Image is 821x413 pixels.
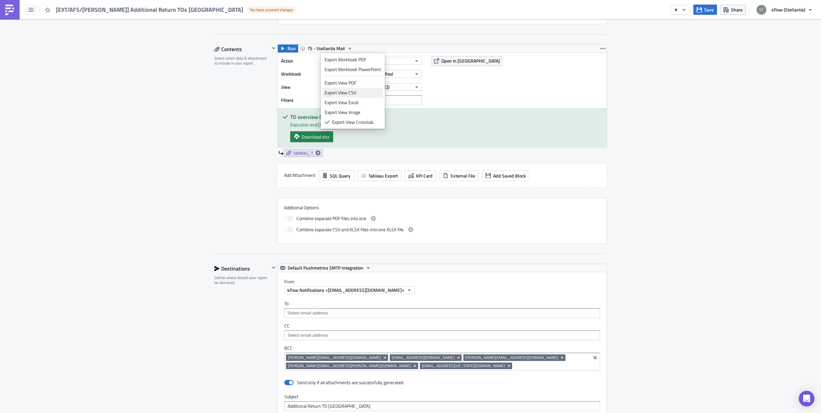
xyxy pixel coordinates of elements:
label: Filters [281,95,320,105]
div: Select which data & attachment to include in your report. [214,56,270,66]
span: SQL Query [330,172,350,179]
button: Open in [GEOGRAPHIC_DATA] [432,56,502,66]
img: Avatar [756,4,767,15]
div: Export Workbook PDF [325,56,381,63]
button: Add Saved Block [482,170,529,181]
button: Remove Tag [382,354,388,361]
span: Run [288,45,296,52]
div: Export View PDF [325,80,381,86]
span: Tableau Export [368,172,398,179]
label: Subject [284,394,600,400]
button: SQL Query [319,170,354,181]
span: [PERSON_NAME][EMAIL_ADDRESS][DOMAIN_NAME] [288,355,381,360]
div: Execution end: [DATE] 10:02:28 [290,121,602,128]
span: TS - Stellantis Mail [308,45,345,52]
body: Rich Text Area. Press ALT-0 for help. [3,3,312,31]
span: KPI Card [416,172,433,179]
span: External File [451,172,475,179]
span: Save [704,6,714,13]
label: Action [281,56,320,66]
span: 4flow (Stellantis) [771,6,805,13]
label: Workbook [281,69,320,79]
button: Default Pushmetrics SMTP Integration [278,264,373,272]
span: [EMAIL_ADDRESS][DOMAIN_NAME] [392,355,455,360]
label: From [284,279,607,285]
span: Add Saved Block [493,172,526,179]
span: [PERSON_NAME][EMAIL_ADDRESS][DOMAIN_NAME] [465,355,558,360]
input: Select em ail add ress [286,332,598,339]
div: Export View Excel [325,99,381,106]
button: Run [278,45,298,52]
span: Share [731,6,742,13]
label: CC [284,323,600,329]
a: tableau_1 [284,149,323,157]
span: Combine separate PDF files into one [296,215,366,222]
span: [EXT/AFS/[PERSON_NAME]] Additional Return TOs [GEOGRAPHIC_DATA] [56,6,244,13]
label: View [281,82,320,92]
button: 4flow (Stellantis) [753,3,816,17]
span: [EMAIL_ADDRESS][US_STATE][DOMAIN_NAME] [422,363,505,368]
span: tableau_1 [294,150,313,156]
button: Remove Tag [456,354,462,361]
label: To [284,301,600,307]
div: Export Workbook PowerPoint [325,66,381,73]
div: Open Intercom Messenger [799,391,814,406]
button: Save [693,5,717,15]
span: Open in [GEOGRAPHIC_DATA] [441,57,500,64]
img: PushMetrics [5,5,15,15]
div: Send only if all attachments are successfully generated. [297,380,404,385]
div: Export View Image [325,109,381,116]
button: KPI Card [405,170,436,181]
span: 4flow Notifications <[EMAIL_ADDRESS][DOMAIN_NAME]> [287,287,404,293]
button: TS - Stellantis Mail [298,45,355,52]
button: Clear selected items [591,354,599,362]
a: Download xlsx [290,131,333,142]
p: Dear all, please find the TOs in the Additional Return Scheduling Pool attached. [3,3,312,13]
label: Add Attachment [284,170,315,180]
div: Export View Crosstab [332,119,381,125]
button: Remove Tag [506,363,512,369]
button: Tableau Export [357,170,402,181]
div: Export View CSV [325,89,381,96]
span: You have unsaved changes [250,7,293,12]
span: [PERSON_NAME][EMAIL_ADDRESS][PERSON_NAME][DOMAIN_NAME] [288,363,411,368]
div: Define where should your report be delivered. [214,275,270,285]
div: Destinations [214,264,270,273]
h5: TO overview ([PERSON_NAME]) [290,114,602,120]
button: Hide content [270,264,277,272]
input: Select em ail add ress [286,310,598,316]
div: Contents [214,44,270,54]
button: Share [720,5,746,15]
button: Remove Tag [560,354,565,361]
span: Download xlsx [302,133,329,140]
button: External File [439,170,479,181]
span: Default Pushmetrics SMTP Integration [288,264,363,272]
button: Hide content [270,44,277,52]
label: Additional Options [284,205,600,211]
span: Combine separate CSV and XLSX files into one XLSX file [296,226,403,234]
p: Best regards [PERSON_NAME] [3,15,312,31]
button: Remove Tag [412,363,418,369]
label: BCC [284,345,600,351]
button: 4flow Notifications <[EMAIL_ADDRESS][DOMAIN_NAME]> [284,286,415,294]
